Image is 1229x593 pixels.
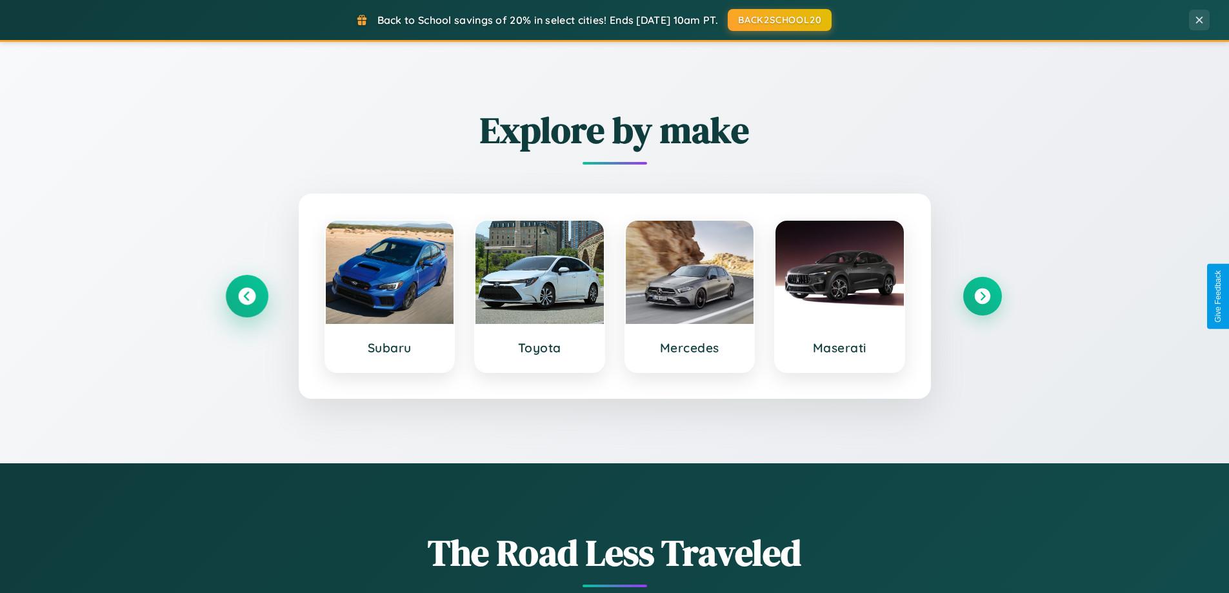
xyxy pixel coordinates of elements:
[788,340,891,356] h3: Maserati
[488,340,591,356] h3: Toyota
[639,340,741,356] h3: Mercedes
[1214,270,1223,323] div: Give Feedback
[339,340,441,356] h3: Subaru
[728,9,832,31] button: BACK2SCHOOL20
[377,14,718,26] span: Back to School savings of 20% in select cities! Ends [DATE] 10am PT.
[228,528,1002,578] h1: The Road Less Traveled
[228,105,1002,155] h2: Explore by make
